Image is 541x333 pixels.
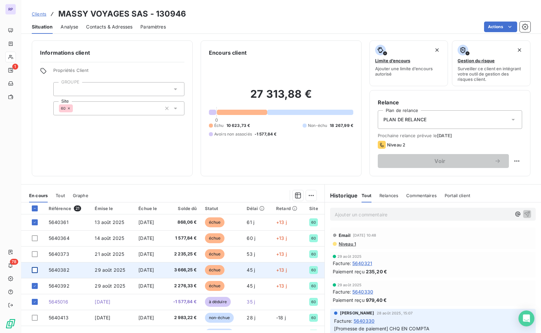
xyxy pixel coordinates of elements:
span: 5640330 [354,317,374,324]
img: Logo LeanPay [5,318,16,329]
div: Open Intercom Messenger [518,310,534,326]
span: 14 août 2025 [95,235,124,241]
span: 0 [215,117,218,123]
span: non-échue [205,313,234,323]
input: Ajouter une valeur [59,86,64,92]
span: [DATE] [138,251,154,257]
h6: Historique [325,192,358,199]
span: 979,40 € [366,297,387,304]
button: Gestion du risqueSurveiller ce client en intégrant votre outil de gestion des risques client. [452,40,530,86]
div: Référence [49,205,87,211]
span: +13 j [276,235,287,241]
span: [PERSON_NAME] [340,310,374,316]
span: Surveiller ce client en intégrant votre outil de gestion des risques client. [458,66,525,82]
span: -18 j [276,315,286,320]
span: +13 j [276,267,287,273]
div: Retard [276,206,301,211]
span: Portail client [445,193,470,198]
span: échue [205,265,225,275]
span: [DATE] 10:48 [353,233,376,237]
h6: Relance [378,98,522,106]
span: Facture : [334,317,352,324]
span: [DATE] [95,315,110,320]
span: En cours [29,193,48,198]
div: Émise le [95,206,130,211]
span: Paiement reçu [333,268,365,275]
div: Site [309,206,320,211]
span: 5640330 [352,288,373,295]
span: Tout [56,193,65,198]
span: 868,06 € [169,219,197,226]
span: Paiement reçu [333,297,365,304]
span: Niveau 2 [387,142,405,147]
a: Clients [32,11,46,17]
div: Statut [205,206,239,211]
button: Limite d’encoursAjouter une limite d’encours autorisé [369,40,448,86]
span: Graphe [73,193,88,198]
span: 60 [311,316,316,320]
button: Actions [484,22,517,32]
span: 10 623,73 € [226,123,250,129]
span: [DATE] [437,133,452,138]
span: 2 276,33 € [169,283,197,289]
span: échue [205,281,225,291]
span: 28 j [247,315,255,320]
span: Facture : [333,288,351,295]
span: 60 j [247,235,255,241]
span: 45 j [247,267,255,273]
div: Délai [247,206,268,211]
span: [DATE] [138,235,154,241]
span: Facture : [333,260,351,267]
span: PLAN DE RELANCE [383,116,426,123]
span: Ajouter une limite d’encours autorisé [375,66,442,77]
span: 29 août 2025 [337,254,362,258]
span: Gestion du risque [458,58,495,63]
span: 2 983,22 € [169,314,197,321]
span: Échu [214,123,224,129]
span: Voir [386,158,494,164]
span: échue [205,249,225,259]
span: Contacts & Adresses [86,24,132,30]
span: 2 235,25 € [169,251,197,257]
span: 61 j [247,219,254,225]
div: Solde dû [169,206,197,211]
span: Prochaine relance prévue le [378,133,522,138]
span: Tout [362,193,371,198]
span: -1 577,84 € [255,131,277,137]
span: [DATE] [138,219,154,225]
span: Propriétés Client [53,68,184,77]
span: Situation [32,24,53,30]
span: 1 [12,64,18,70]
span: Email [339,233,351,238]
span: [Promesse de paiement] CHQ EN COMPTA [334,326,429,331]
span: 35 j [247,299,255,305]
span: 5640321 [352,260,372,267]
span: 60 [311,268,316,272]
span: 235,20 € [366,268,387,275]
span: échue [205,233,225,243]
span: [DATE] [95,299,110,305]
span: [DATE] [138,315,154,320]
span: 21 [74,205,81,211]
h6: Informations client [40,49,184,57]
span: 60 [311,284,316,288]
span: +13 j [276,251,287,257]
span: [DATE] [138,267,154,273]
span: 5645016 [49,299,68,305]
span: 3 666,25 € [169,267,197,273]
span: 13 août 2025 [95,219,124,225]
span: 21 août 2025 [95,251,124,257]
span: +13 j [276,219,287,225]
span: 1 577,84 € [169,235,197,242]
span: 78 [10,259,18,265]
input: Ajouter une valeur [73,105,78,111]
span: 29 août 2025 [337,283,362,287]
span: Non-échu [308,123,327,129]
span: 28 août 2025, 15:07 [377,311,413,315]
span: 45 j [247,283,255,289]
span: à déduire [205,297,231,307]
span: 60 [311,252,316,256]
div: RP [5,4,16,15]
span: 60 [311,220,316,224]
